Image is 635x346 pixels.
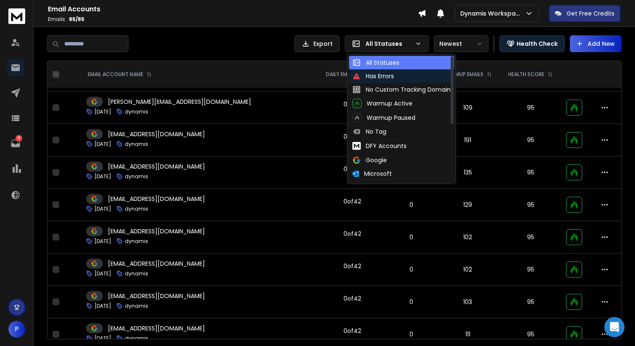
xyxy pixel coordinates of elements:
p: [DATE] [94,173,111,180]
p: Emails : [48,16,418,23]
button: Health Check [499,35,565,52]
div: EMAIL ACCOUNT NAME [88,71,152,78]
p: HEALTH SCORE [508,71,544,78]
td: 95 [500,156,561,189]
p: 9 [16,135,22,142]
div: 0 of 42 [344,327,361,335]
p: [EMAIL_ADDRESS][DOMAIN_NAME] [108,324,205,333]
p: [EMAIL_ADDRESS][DOMAIN_NAME] [108,195,205,203]
p: 0 [392,330,430,338]
td: 95 [500,221,561,254]
img: logo [8,8,25,24]
p: dynamis [125,173,148,180]
p: dynamis [125,303,148,309]
div: 0 of 42 [344,165,361,173]
button: P [8,321,25,338]
p: [EMAIL_ADDRESS][DOMAIN_NAME] [108,130,205,138]
div: No Custom Tracking Domain [352,85,451,94]
p: All Statuses [365,40,412,48]
p: [PERSON_NAME][EMAIL_ADDRESS][DOMAIN_NAME] [108,98,251,106]
p: [DATE] [94,303,111,309]
h1: Email Accounts [48,4,418,14]
td: 95 [500,189,561,221]
div: 0 of 42 [344,230,361,238]
button: Newest [434,35,488,52]
div: All Statuses [352,58,399,67]
td: 129 [436,189,500,221]
button: Get Free Credits [549,5,620,22]
p: DAILY EMAILS SENT [326,71,370,78]
div: Open Intercom Messenger [604,317,625,337]
td: 102 [436,221,500,254]
div: 0 of 42 [344,197,361,206]
p: 0 [392,298,430,306]
button: Export [294,35,340,52]
p: WARMUP EMAILS [444,71,483,78]
div: Warmup Paused [352,113,415,122]
div: DFY Accounts [352,141,407,151]
div: Warmup Active [352,99,412,108]
p: 0 [392,265,430,274]
p: [EMAIL_ADDRESS][DOMAIN_NAME] [108,227,205,235]
p: Dynamis Workspace [460,9,525,18]
div: 0 of 42 [344,262,361,270]
p: dynamis [125,108,148,115]
p: dynamis [125,206,148,212]
div: No Tag [352,127,386,136]
td: 135 [436,156,500,189]
p: dynamis [125,335,148,342]
td: 95 [500,286,561,318]
p: Get Free Credits [567,9,614,18]
button: Add New [570,35,622,52]
a: 9 [7,135,24,152]
p: [DATE] [94,141,111,148]
div: Microsoft [352,169,392,178]
div: Google [352,156,387,164]
td: 109 [436,92,500,124]
div: Has Errors [352,72,394,80]
p: [DATE] [94,238,111,245]
p: 0 [392,201,430,209]
p: dynamis [125,270,148,277]
div: 0 of 42 [344,294,361,303]
p: 0 [392,233,430,241]
p: dynamis [125,141,148,148]
td: 102 [436,254,500,286]
div: 0 of 42 [344,100,361,108]
td: 95 [500,92,561,124]
p: dynamis [125,238,148,245]
p: [DATE] [94,335,111,342]
td: 95 [500,254,561,286]
p: [EMAIL_ADDRESS][DOMAIN_NAME] [108,259,205,268]
td: 95 [500,124,561,156]
div: 0 of 42 [344,132,361,141]
p: [EMAIL_ADDRESS][DOMAIN_NAME] [108,292,205,300]
p: [DATE] [94,206,111,212]
td: 103 [436,286,500,318]
p: Health Check [517,40,558,48]
span: 85 / 85 [69,16,84,23]
p: [DATE] [94,270,111,277]
p: [EMAIL_ADDRESS][DOMAIN_NAME] [108,162,205,171]
p: [DATE] [94,108,111,115]
td: 191 [436,124,500,156]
